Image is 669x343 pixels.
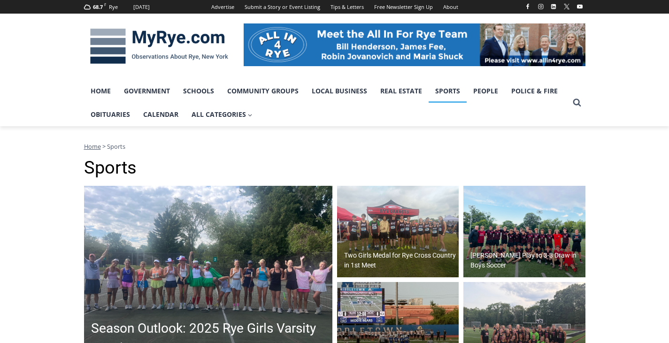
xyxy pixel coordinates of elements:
h2: Two Girls Medal for Rye Cross Country in 1st Meet [344,251,457,270]
a: Two Girls Medal for Rye Cross Country in 1st Meet [337,186,459,278]
a: Calendar [137,103,185,126]
a: Home [84,79,117,103]
a: Linkedin [548,1,559,12]
div: Rye [109,3,118,11]
h2: [PERSON_NAME] Play to 3-3 Draw in Boys Soccer [470,251,583,270]
img: MyRye.com [84,22,234,71]
a: X [561,1,572,12]
a: [PERSON_NAME] Play to 3-3 Draw in Boys Soccer [463,186,585,278]
a: Facebook [522,1,533,12]
a: Local Business [305,79,374,103]
span: F [104,2,106,7]
a: People [467,79,505,103]
span: Sports [107,142,125,151]
a: Community Groups [221,79,305,103]
span: All Categories [192,109,253,120]
a: Police & Fire [505,79,564,103]
button: View Search Form [569,94,585,111]
a: Home [84,142,101,151]
a: All Categories [185,103,259,126]
a: Government [117,79,177,103]
h1: Sports [84,157,585,179]
span: > [102,142,106,151]
a: YouTube [574,1,585,12]
img: (PHOTO: The 2025 Rye Boys Varsity Soccer team. Contributed.) [463,186,585,278]
a: Schools [177,79,221,103]
a: Real Estate [374,79,429,103]
img: All in for Rye [244,23,585,66]
img: (PHOTO: The Rye Varsity Cross Country team after their first meet on Saturday, September 6, 2025.... [337,186,459,278]
div: [DATE] [133,3,150,11]
nav: Primary Navigation [84,79,569,127]
nav: Breadcrumbs [84,142,585,151]
a: Instagram [535,1,546,12]
a: Obituaries [84,103,137,126]
a: Sports [429,79,467,103]
span: 68.7 [93,3,103,10]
